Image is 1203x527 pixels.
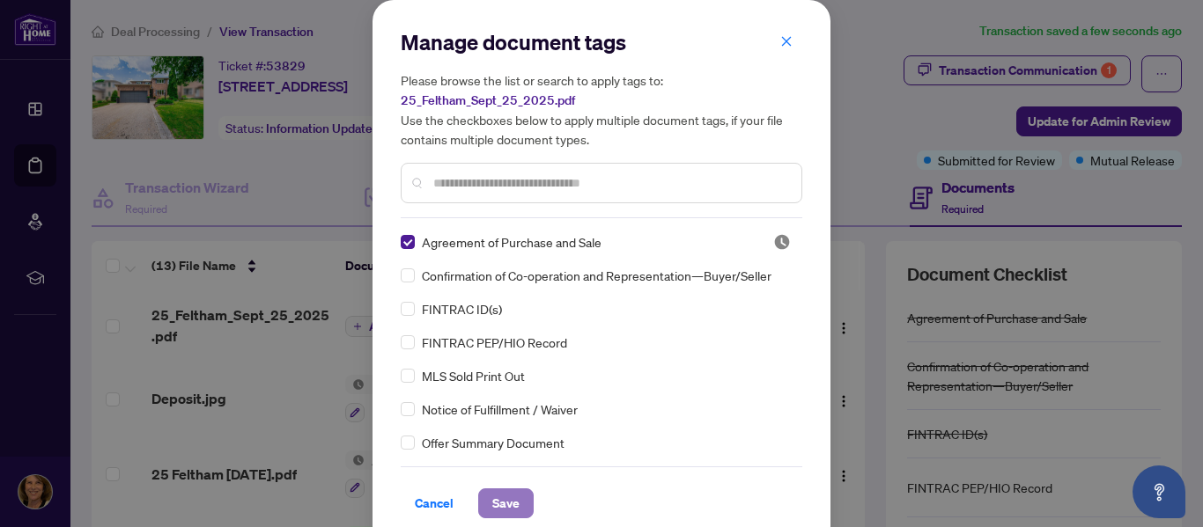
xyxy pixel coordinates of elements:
span: MLS Sold Print Out [422,366,525,385]
span: Notice of Fulfillment / Waiver [422,399,578,419]
button: Cancel [401,488,468,518]
button: Open asap [1133,465,1185,518]
span: Cancel [415,489,454,517]
h2: Manage document tags [401,28,802,56]
span: FINTRAC ID(s) [422,299,502,318]
span: Save [492,489,520,517]
span: FINTRAC PEP/HIO Record [422,333,567,352]
span: Confirmation of Co-operation and Representation—Buyer/Seller [422,266,771,285]
span: Agreement of Purchase and Sale [422,232,601,252]
span: Pending Review [773,233,791,251]
img: status [773,233,791,251]
span: close [780,35,793,48]
span: Offer Summary Document [422,433,565,452]
h5: Please browse the list or search to apply tags to: Use the checkboxes below to apply multiple doc... [401,70,802,149]
button: Save [478,488,534,518]
span: 25_Feltham_Sept_25_2025.pdf [401,92,575,108]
